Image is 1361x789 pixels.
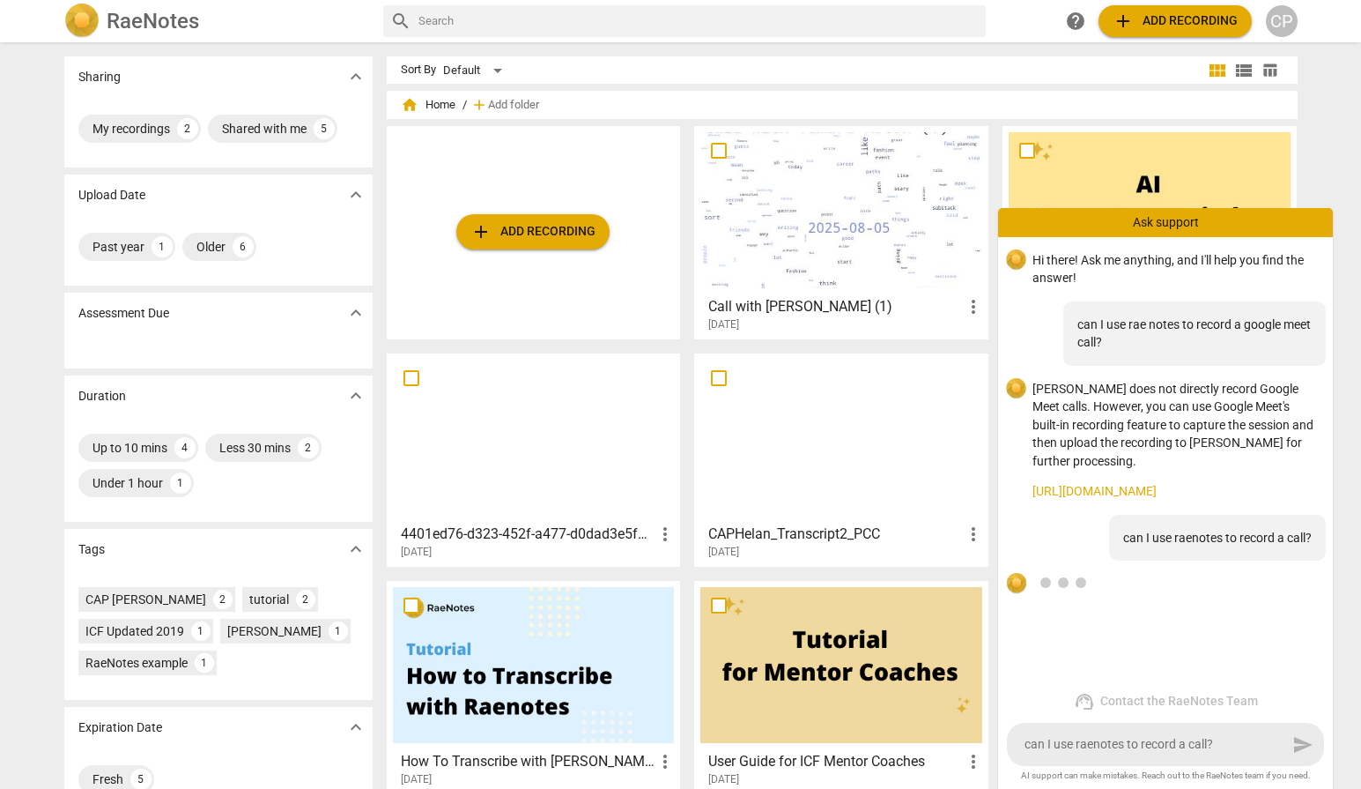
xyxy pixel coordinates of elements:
p: Sharing [78,68,121,86]
span: help [1065,11,1086,32]
span: [DATE] [401,772,432,787]
div: [PERSON_NAME] [227,622,322,640]
button: Show more [343,63,369,90]
input: Search [418,7,979,35]
span: [DATE] [708,545,739,560]
div: 2 [298,437,319,458]
h3: Call with Tamara Koton (1) [708,296,963,317]
p: Hi there! Ask me anything, and I'll help you find the answer! [1032,251,1319,287]
button: Tile view [1204,57,1231,84]
img: Logo [64,4,100,39]
h2: RaeNotes [107,9,199,33]
p: Expiration Date [78,718,162,737]
div: Less 30 mins [219,439,291,457]
a: CAPHelan_Transcript2_PCC[DATE] [700,360,982,559]
span: more_vert [963,296,984,317]
span: expand_more [345,302,366,324]
a: How To Transcribe with [PERSON_NAME][DATE] [393,587,675,786]
div: 1 [170,473,191,494]
span: expand_more [345,717,366,738]
span: [DATE] [708,317,739,332]
span: more_vert [963,751,984,772]
button: Show more [343,300,369,326]
button: Upload [1098,5,1252,37]
div: ICF Updated 2019 [85,622,184,640]
span: add [470,221,492,242]
button: Table view [1257,57,1283,84]
div: Older [196,238,226,256]
span: add [470,96,488,114]
p: Assessment Due [78,304,169,323]
span: Add recording [470,221,595,242]
a: Demo: AI Competency Finder[DATE] [1009,132,1291,331]
span: expand_more [345,66,366,87]
span: expand_more [345,385,366,406]
span: [DATE] [708,772,739,787]
div: Up to 10 mins [92,439,167,457]
span: table_chart [1261,62,1278,78]
span: / [462,99,467,112]
h3: User Guide for ICF Mentor Coaches [708,751,963,772]
div: Sort By [401,63,436,77]
div: Fresh [92,770,123,788]
div: tutorial [249,591,289,608]
button: Show more [343,536,369,562]
div: 2 [296,590,315,609]
img: 07265d9b138777cce26606498f17c26b.svg [1006,573,1027,594]
div: 4 [174,437,196,458]
button: Show more [343,182,369,208]
span: more_vert [963,524,984,545]
h3: 4401ed76-d323-452f-a477-d0dad3e5f593 [401,524,655,545]
span: more_vert [655,524,676,545]
div: CAP [PERSON_NAME] [85,591,206,608]
a: 4401ed76-d323-452f-a477-d0dad3e5f593[DATE] [393,360,675,559]
span: Home [401,96,455,114]
button: Upload [456,214,610,249]
button: Show more [343,383,369,409]
div: 1 [195,653,214,673]
div: 1 [191,622,211,641]
span: expand_more [345,184,366,205]
div: Default [443,56,508,85]
button: List view [1231,57,1257,84]
span: view_list [1233,60,1254,81]
span: view_module [1207,60,1228,81]
span: search [390,11,411,32]
a: Help [1060,5,1091,37]
div: Under 1 hour [92,474,163,492]
div: Shared with me [222,120,307,138]
a: [URL][DOMAIN_NAME] [1032,482,1319,501]
div: 1 [329,622,348,641]
span: home [401,96,418,114]
div: 1 [152,236,173,257]
div: My recordings [92,120,170,138]
span: more_vert [655,751,676,772]
p: Tags [78,540,105,559]
div: 5 [314,118,335,139]
h3: CAPHelan_Transcript2_PCC [708,524,963,545]
div: RaeNotes example [85,654,188,672]
button: Show more [343,714,369,741]
a: LogoRaeNotes [64,4,369,39]
span: add [1113,11,1134,32]
span: expand_more [345,539,366,560]
p: Upload Date [78,186,145,205]
p: [PERSON_NAME] does not directly record Google Meet calls. However, you can use Google Meet's buil... [1032,380,1319,471]
span: AI support can make mistakes. Reach out to the RaeNotes team if you need. [1012,770,1319,782]
a: User Guide for ICF Mentor Coaches[DATE] [700,587,982,786]
span: [DATE] [401,545,432,560]
img: 07265d9b138777cce26606498f17c26b.svg [1006,249,1026,271]
p: Duration [78,387,126,406]
div: Past year [92,238,144,256]
div: 2 [177,118,198,139]
button: CP [1266,5,1298,37]
div: 6 [233,236,254,257]
a: Call with [PERSON_NAME] (1)[DATE] [700,132,982,331]
div: Ask support [998,208,1333,236]
span: Add recording [1113,11,1238,32]
textarea: can I use raenotes to record a call? [1024,736,1287,753]
div: can I use raenotes to record a call? [1109,515,1326,562]
img: 07265d9b138777cce26606498f17c26b.svg [1006,378,1026,399]
div: 2 [213,590,233,609]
